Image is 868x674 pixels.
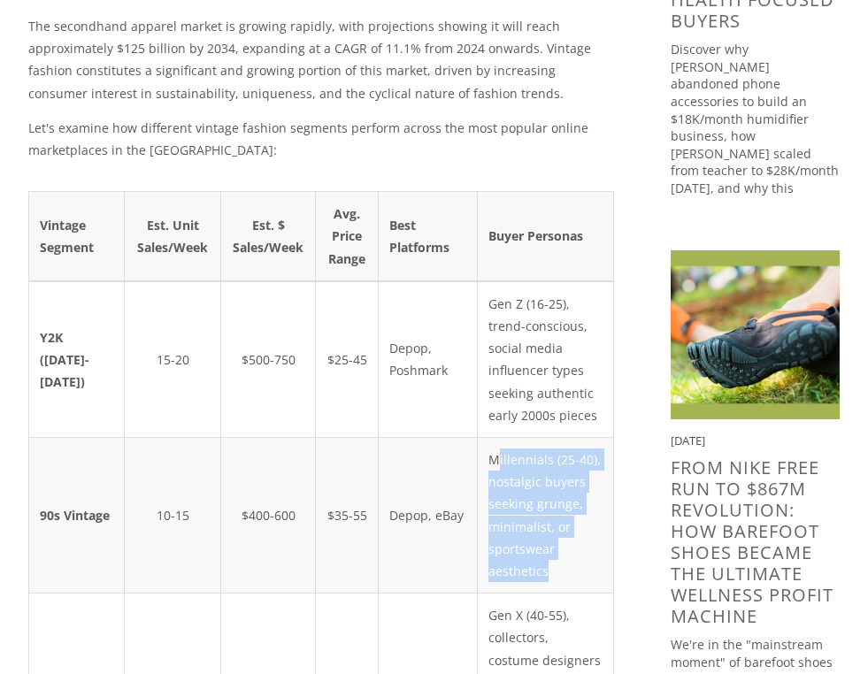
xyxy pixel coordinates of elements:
[379,437,478,593] td: Depop, eBay
[125,281,221,438] td: 15-20
[671,41,840,232] p: Discover why [PERSON_NAME] abandoned phone accessories to build an $18K/month humidifier business...
[671,433,705,448] time: [DATE]
[28,117,614,161] p: Let's examine how different vintage fashion segments perform across the most popular online marke...
[316,192,379,281] th: Avg. Price Range
[125,437,221,593] td: 10-15
[478,437,614,593] td: Millennials (25-40), nostalgic buyers seeking grunge, minimalist, or sportswear aesthetics
[40,329,89,390] strong: Y2K ([DATE]-[DATE])
[220,437,315,593] td: $400-600
[125,192,221,281] th: Est. Unit Sales/Week
[220,192,315,281] th: Est. $ Sales/Week
[671,250,840,419] img: From Nike Free Run to $867M Revolution: How Barefoot Shoes Became the Ultimate Wellness Profit Ma...
[671,456,833,628] a: From Nike Free Run to $867M Revolution: How Barefoot Shoes Became the Ultimate Wellness Profit Ma...
[316,437,379,593] td: $35-55
[316,281,379,438] td: $25-45
[28,15,614,104] p: The secondhand apparel market is growing rapidly, with projections showing it will reach approxim...
[379,281,478,438] td: Depop, Poshmark
[29,192,125,281] th: Vintage Segment
[379,192,478,281] th: Best Platforms
[40,507,110,524] strong: 90s Vintage
[478,281,614,438] td: Gen Z (16-25), trend-conscious, social media influencer types seeking authentic early 2000s pieces
[220,281,315,438] td: $500-750
[478,192,614,281] th: Buyer Personas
